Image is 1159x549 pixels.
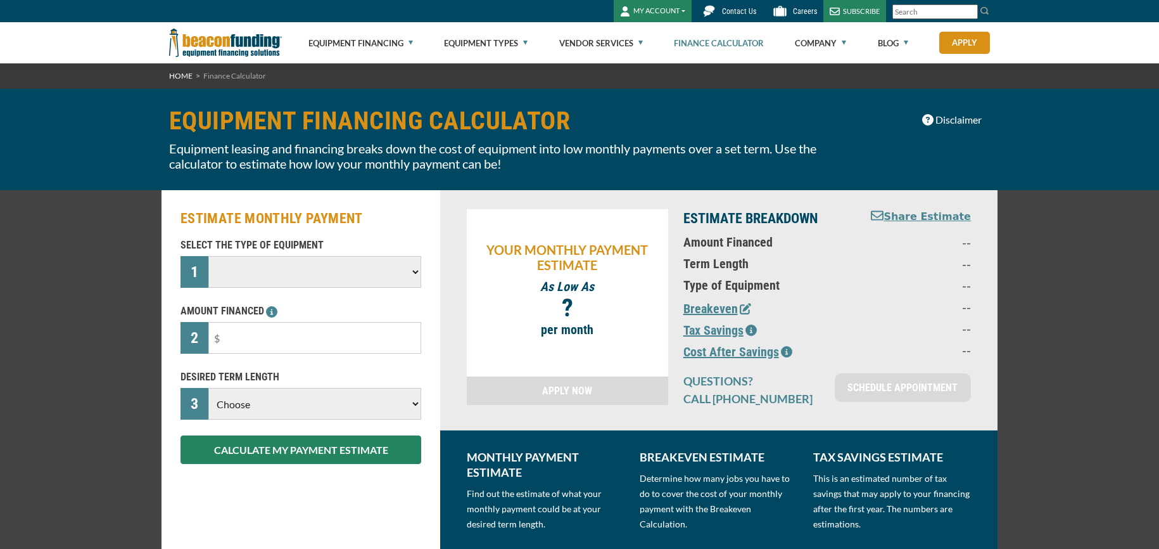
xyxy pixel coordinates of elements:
[473,300,662,316] p: ?
[180,388,208,420] div: 3
[683,278,845,293] p: Type of Equipment
[180,322,208,354] div: 2
[180,370,421,385] p: DESIRED TERM LENGTH
[208,322,421,354] input: $
[683,209,845,228] p: ESTIMATE BREAKDOWN
[683,342,792,361] button: Cost After Savings
[169,71,193,81] a: HOME
[180,209,421,228] h2: ESTIMATE MONTHLY PAYMENT
[860,299,971,314] p: --
[640,471,797,532] p: Determine how many jobs you have to do to cover the cost of your monthly payment with the Breakev...
[860,278,971,293] p: --
[683,321,757,340] button: Tax Savings
[683,373,820,389] p: QUESTIONS?
[860,342,971,358] p: --
[444,23,528,63] a: Equipment Types
[935,112,982,127] span: Disclaimer
[467,486,624,532] p: Find out the estimate of what your monthly payment could be at your desired term length.
[308,23,413,63] a: Equipment Financing
[473,322,662,337] p: per month
[860,235,971,250] p: --
[640,449,797,465] p: BREAKEVEN ESTIMATE
[795,23,846,63] a: Company
[980,6,990,16] img: Search
[180,256,208,288] div: 1
[473,242,662,273] p: YOUR MONTHLY PAYMENT ESTIMATE
[793,7,817,16] span: Careers
[559,23,643,63] a: Vendor Services
[878,23,908,63] a: Blog
[203,71,266,81] span: Finance Calculator
[860,321,971,336] p: --
[180,238,421,253] p: SELECT THE TYPE OF EQUIPMENT
[939,32,990,54] a: Apply
[683,235,845,250] p: Amount Financed
[722,7,756,16] span: Contact Us
[860,256,971,271] p: --
[813,471,971,532] p: This is an estimated number of tax savings that may apply to your financing after the first year....
[169,141,851,171] p: Equipment leasing and financing breaks down the cost of equipment into low monthly payments over ...
[683,391,820,406] p: CALL [PHONE_NUMBER]
[683,299,751,318] button: Breakeven
[467,377,668,405] a: APPLY NOW
[813,449,971,465] p: TAX SAVINGS ESTIMATE
[180,304,421,319] p: AMOUNT FINANCED
[180,436,421,464] button: CALCULATE MY PAYMENT ESTIMATE
[674,23,764,63] a: Finance Calculator
[914,108,990,132] button: Disclaimer
[965,7,975,17] a: Clear search text
[871,209,971,225] button: Share Estimate
[169,108,851,134] h1: EQUIPMENT FINANCING CALCULATOR
[835,373,971,402] a: SCHEDULE APPOINTMENT
[467,449,624,480] p: MONTHLY PAYMENT ESTIMATE
[892,4,978,19] input: Search
[683,256,845,271] p: Term Length
[169,22,282,63] img: Beacon Funding Corporation logo
[473,279,662,294] p: As Low As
